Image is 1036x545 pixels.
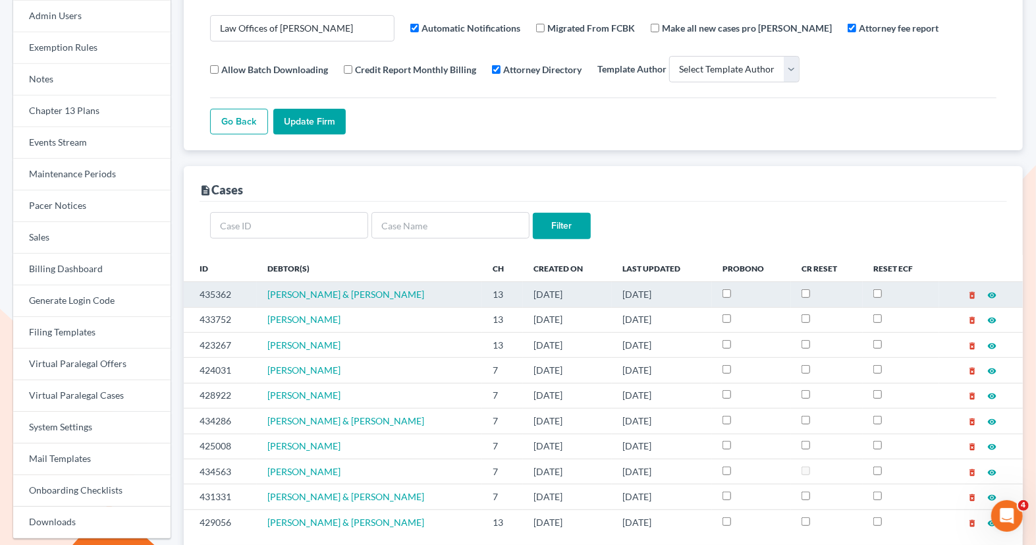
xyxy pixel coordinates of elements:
span: 4 [1018,500,1029,511]
td: 7 [482,409,523,434]
a: visibility [987,364,996,376]
i: visibility [987,391,996,401]
a: visibility [987,517,996,528]
td: [DATE] [612,307,712,332]
input: Case ID [210,212,368,239]
td: 13 [482,509,523,534]
td: [DATE] [523,409,612,434]
td: 425008 [184,434,257,459]
a: Virtual Paralegal Cases [13,380,171,412]
a: Filing Templates [13,317,171,349]
a: Chapter 13 Plans [13,96,171,127]
input: Filter [533,213,591,239]
td: 7 [482,358,523,383]
a: [PERSON_NAME] [267,389,341,401]
a: visibility [987,491,996,502]
a: delete_forever [968,339,977,351]
i: delete_forever [968,493,977,502]
iframe: Intercom live chat [991,500,1023,532]
a: [PERSON_NAME] & [PERSON_NAME] [267,289,424,300]
a: delete_forever [968,314,977,325]
a: [PERSON_NAME] & [PERSON_NAME] [267,415,424,426]
td: 433752 [184,307,257,332]
a: visibility [987,389,996,401]
a: [PERSON_NAME] & [PERSON_NAME] [267,491,424,502]
td: [DATE] [523,282,612,307]
td: [DATE] [523,332,612,357]
a: visibility [987,415,996,426]
td: 431331 [184,484,257,509]
td: 424031 [184,358,257,383]
a: visibility [987,466,996,477]
i: delete_forever [968,391,977,401]
td: [DATE] [612,509,712,534]
th: Created On [523,255,612,281]
td: 429056 [184,509,257,534]
th: Ch [482,255,523,281]
div: Cases [200,182,243,198]
a: Admin Users [13,1,171,32]
td: [DATE] [523,484,612,509]
td: 7 [482,484,523,509]
a: delete_forever [968,364,977,376]
a: [PERSON_NAME] & [PERSON_NAME] [267,517,424,528]
td: 428922 [184,383,257,408]
i: visibility [987,417,996,426]
td: 13 [482,332,523,357]
a: [PERSON_NAME] [267,339,341,351]
a: visibility [987,339,996,351]
label: Credit Report Monthly Billing [355,63,476,76]
a: delete_forever [968,289,977,300]
th: Last Updated [612,255,712,281]
td: [DATE] [612,358,712,383]
th: CR Reset [791,255,863,281]
td: [DATE] [612,434,712,459]
th: ProBono [712,255,791,281]
td: 434563 [184,459,257,484]
input: Update Firm [273,109,346,135]
a: delete_forever [968,466,977,477]
a: visibility [987,314,996,325]
td: [DATE] [612,484,712,509]
a: Pacer Notices [13,190,171,222]
td: 423267 [184,332,257,357]
td: 7 [482,434,523,459]
label: Make all new cases pro [PERSON_NAME] [662,21,832,35]
a: Generate Login Code [13,285,171,317]
label: Automatic Notifications [422,21,520,35]
a: Virtual Paralegal Offers [13,349,171,380]
td: [DATE] [523,509,612,534]
a: Notes [13,64,171,96]
a: [PERSON_NAME] [267,364,341,376]
label: Attorney fee report [859,21,939,35]
a: visibility [987,289,996,300]
i: visibility [987,493,996,502]
a: visibility [987,440,996,451]
label: Migrated From FCBK [547,21,635,35]
td: [DATE] [612,383,712,408]
a: Events Stream [13,127,171,159]
td: 13 [482,282,523,307]
td: 434286 [184,409,257,434]
a: Sales [13,222,171,254]
a: Billing Dashboard [13,254,171,285]
i: visibility [987,519,996,528]
a: [PERSON_NAME] [267,466,341,477]
a: delete_forever [968,491,977,502]
i: visibility [987,468,996,477]
a: delete_forever [968,415,977,426]
a: Mail Templates [13,444,171,475]
td: [DATE] [612,332,712,357]
a: Maintenance Periods [13,159,171,190]
label: Attorney Directory [503,63,582,76]
a: Onboarding Checklists [13,475,171,507]
a: delete_forever [968,517,977,528]
th: ID [184,255,257,281]
i: delete_forever [968,442,977,451]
